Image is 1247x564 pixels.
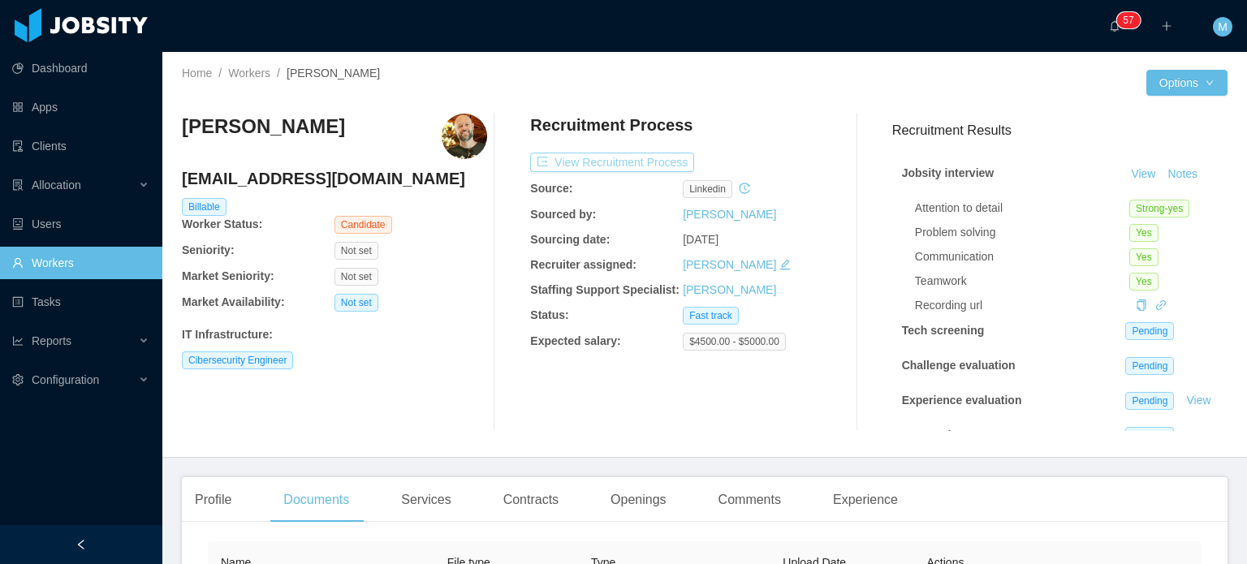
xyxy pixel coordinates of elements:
strong: Tech screening [902,324,985,337]
div: Problem solving [915,224,1129,241]
b: Expected salary: [530,334,620,347]
i: icon: edit [779,259,791,270]
b: Sourcing date: [530,233,610,246]
b: Status: [530,308,568,321]
b: Seniority: [182,243,235,256]
a: View [1125,167,1161,180]
div: Contracts [490,477,572,523]
span: Cibersecurity Engineer [182,351,293,369]
a: icon: auditClients [12,130,149,162]
a: icon: exportView Recruitment Process [530,156,694,169]
i: icon: plus [1161,20,1172,32]
button: icon: exportView Recruitment Process [530,153,694,172]
b: Staffing Support Specialist: [530,283,680,296]
a: [PERSON_NAME] [683,258,776,271]
i: icon: copy [1136,299,1147,311]
span: Not set [334,242,378,260]
i: icon: solution [12,179,24,191]
div: Documents [270,477,362,523]
span: Not set [334,294,378,312]
span: Pending [1125,427,1174,445]
span: [DATE] [683,233,718,246]
b: Market Availability: [182,295,285,308]
h3: Recruitment Results [892,120,1228,140]
div: Communication [915,248,1129,265]
span: Candidate [334,216,392,234]
strong: Jobsity interview [902,166,995,179]
span: Configuration [32,373,99,386]
i: icon: link [1155,299,1167,311]
span: linkedin [683,180,732,198]
b: IT Infrastructure : [182,328,273,341]
span: Yes [1129,273,1159,291]
a: icon: robotUsers [12,208,149,240]
span: Yes [1129,248,1159,266]
span: M [1218,17,1228,37]
div: Profile [182,477,244,523]
h4: Recruitment Process [530,114,693,136]
div: Teamwork [915,273,1129,290]
i: icon: bell [1109,20,1120,32]
span: Not set [334,268,378,286]
b: Source: [530,182,572,195]
img: 95c858bd-1cbe-4626-80fb-5fbe989450f7_68c0696862eb7-400w.png [442,114,487,159]
i: icon: line-chart [12,335,24,347]
span: [PERSON_NAME] [287,67,380,80]
span: Yes [1129,224,1159,242]
div: Openings [598,477,680,523]
sup: 57 [1116,12,1140,28]
span: Pending [1125,322,1174,340]
strong: Approval [902,428,951,441]
div: Experience [820,477,911,523]
strong: Challenge evaluation [902,359,1016,372]
a: Workers [228,67,270,80]
a: icon: profileTasks [12,286,149,318]
i: icon: setting [12,374,24,385]
span: Pending [1125,392,1174,410]
div: Comments [705,477,794,523]
strong: Experience evaluation [902,394,1022,407]
p: 7 [1128,12,1134,28]
span: Billable [182,198,227,216]
a: icon: appstoreApps [12,91,149,123]
span: Allocation [32,179,81,192]
button: Optionsicon: down [1146,70,1228,96]
div: Attention to detail [915,200,1129,217]
p: 5 [1123,12,1128,28]
a: View [1180,394,1216,407]
a: Home [182,67,212,80]
h4: [EMAIL_ADDRESS][DOMAIN_NAME] [182,167,487,190]
span: Pending [1125,357,1174,375]
div: Recording url [915,297,1129,314]
span: $4500.00 - $5000.00 [683,333,786,351]
span: Strong-yes [1129,200,1189,217]
button: Notes [1161,165,1204,184]
b: Recruiter assigned: [530,258,636,271]
i: icon: history [739,183,750,194]
a: [PERSON_NAME] [683,208,776,221]
b: Worker Status: [182,217,262,230]
h3: [PERSON_NAME] [182,114,345,140]
b: Market Seniority: [182,269,274,282]
a: icon: link [1155,299,1167,312]
a: icon: userWorkers [12,247,149,279]
span: Reports [32,334,71,347]
div: Services [388,477,464,523]
div: Copy [1136,297,1147,314]
a: icon: pie-chartDashboard [12,52,149,84]
a: [PERSON_NAME] [683,283,776,296]
span: / [277,67,280,80]
span: Fast track [683,307,739,325]
span: / [218,67,222,80]
b: Sourced by: [530,208,596,221]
